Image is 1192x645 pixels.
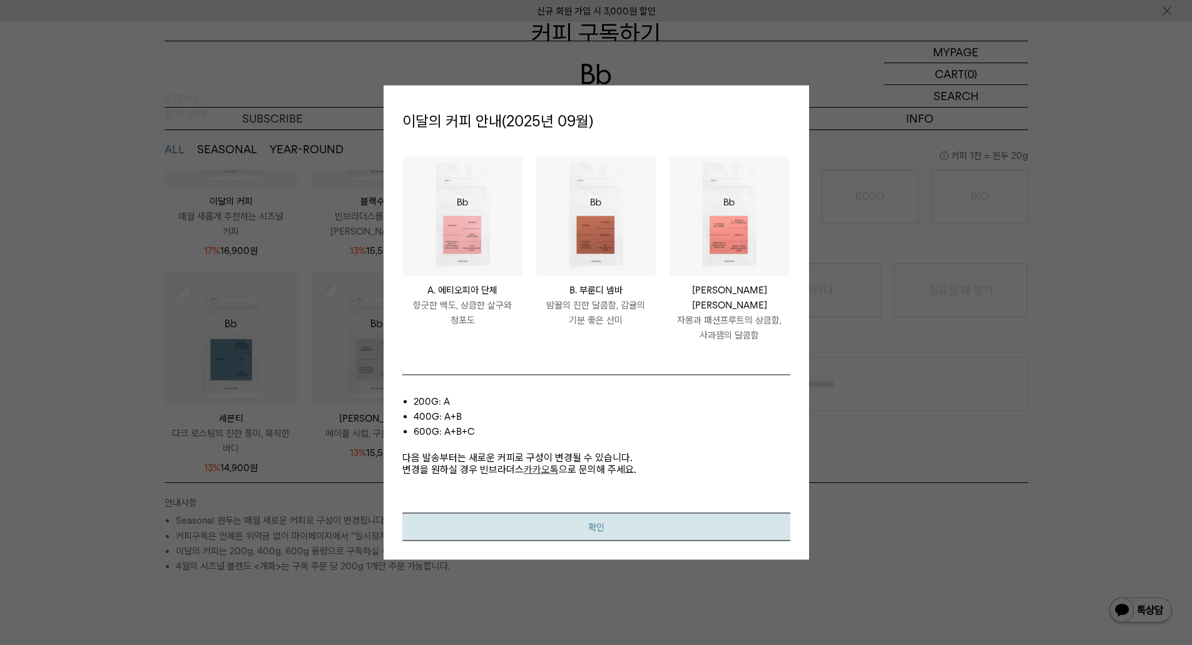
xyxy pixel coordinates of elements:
p: 자몽과 패션프루트의 상큼함, 사과잼의 달콤함 [670,313,789,343]
p: A. 에티오피아 단체 [403,283,522,298]
li: 400g: A+B [414,409,790,424]
p: 밤꿀의 진한 달콤함, 감귤의 기분 좋은 산미 [536,298,656,328]
p: 향긋한 백도, 상큼한 살구와 청포도 [403,298,522,328]
img: #285 [403,157,522,277]
p: [PERSON_NAME] [PERSON_NAME] [670,283,789,313]
li: 600g: A+B+C [414,424,790,439]
img: #285 [670,157,789,277]
button: 확인 [402,513,790,541]
p: 이달의 커피 안내(2025년 09월) [402,104,790,138]
li: 200g: A [414,394,790,409]
img: #285 [536,157,656,277]
p: B. 부룬디 넴바 [536,283,656,298]
a: 카카오톡 [524,464,559,475]
p: 다음 발송부터는 새로운 커피로 구성이 변경될 수 있습니다. 변경을 원하실 경우 빈브라더스 으로 문의해 주세요. [402,439,790,475]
